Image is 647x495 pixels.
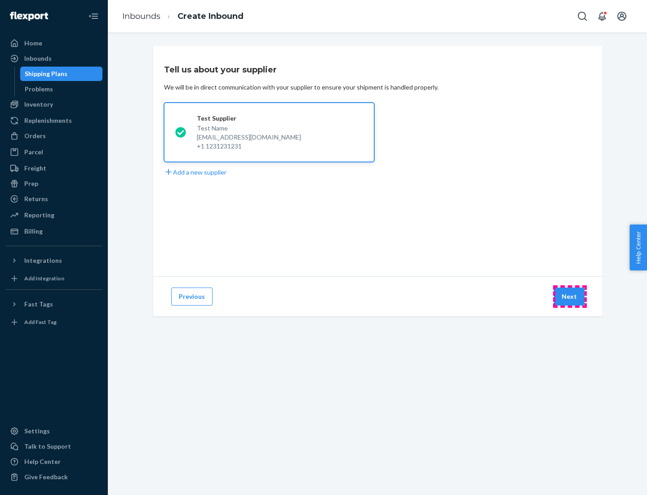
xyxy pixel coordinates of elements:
a: Prep [5,176,102,191]
button: Give Feedback [5,470,102,484]
button: Add a new supplier [164,167,226,177]
div: Give Feedback [24,472,68,481]
a: Parcel [5,145,102,159]
div: We will be in direct communication with your supplier to ensure your shipment is handled properly. [164,83,439,92]
div: Inbounds [24,54,52,63]
div: Reporting [24,211,54,220]
div: Orders [24,131,46,140]
a: Problems [20,82,103,96]
div: Home [24,39,42,48]
img: Flexport logo [10,12,48,21]
div: Settings [24,427,50,436]
a: Settings [5,424,102,438]
button: Open account menu [613,7,631,25]
div: Billing [24,227,43,236]
div: Prep [24,179,38,188]
a: Create Inbound [177,11,244,21]
a: Add Fast Tag [5,315,102,329]
button: Help Center [629,225,647,270]
div: Help Center [24,457,61,466]
a: Inventory [5,97,102,112]
div: Freight [24,164,46,173]
a: Talk to Support [5,439,102,454]
a: Help Center [5,454,102,469]
a: Orders [5,129,102,143]
div: Integrations [24,256,62,265]
button: Next [554,288,585,306]
ol: breadcrumbs [115,3,251,30]
a: Add Integration [5,271,102,286]
button: Previous [171,288,213,306]
div: Shipping Plans [25,69,67,78]
div: Fast Tags [24,300,53,309]
a: Freight [5,161,102,175]
div: Problems [25,85,53,94]
div: Replenishments [24,116,72,125]
div: Inventory [24,100,53,109]
a: Returns [5,192,102,206]
a: Replenishments [5,113,102,128]
a: Inbounds [122,11,160,21]
div: Parcel [24,148,43,157]
a: Reporting [5,208,102,222]
a: Billing [5,224,102,238]
h3: Tell us about your supplier [164,64,277,76]
div: Talk to Support [24,442,71,451]
button: Open notifications [593,7,611,25]
button: Integrations [5,253,102,268]
a: Home [5,36,102,50]
a: Shipping Plans [20,67,103,81]
div: Returns [24,194,48,203]
button: Open Search Box [573,7,591,25]
button: Fast Tags [5,297,102,311]
a: Inbounds [5,51,102,66]
button: Close Navigation [84,7,102,25]
div: Add Fast Tag [24,318,57,326]
div: Add Integration [24,274,64,282]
